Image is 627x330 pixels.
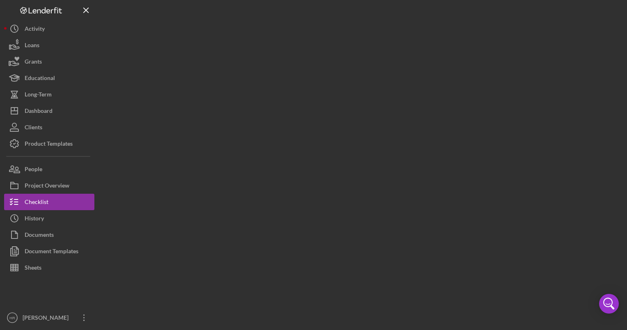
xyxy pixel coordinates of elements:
[4,21,94,37] button: Activity
[25,86,52,105] div: Long-Term
[4,210,94,227] button: History
[25,210,44,229] div: History
[4,103,94,119] button: Dashboard
[4,119,94,135] button: Clients
[4,243,94,259] button: Document Templates
[4,135,94,152] button: Product Templates
[4,177,94,194] button: Project Overview
[25,53,42,72] div: Grants
[21,309,74,328] div: [PERSON_NAME]
[25,227,54,245] div: Documents
[25,37,39,55] div: Loans
[9,316,15,320] text: HR
[4,70,94,86] button: Educational
[25,194,48,212] div: Checklist
[25,243,78,261] div: Document Templates
[599,294,619,314] div: Open Intercom Messenger
[25,103,53,121] div: Dashboard
[4,53,94,70] button: Grants
[4,227,94,243] button: Documents
[4,37,94,53] button: Loans
[4,194,94,210] button: Checklist
[25,70,55,88] div: Educational
[25,177,69,196] div: Project Overview
[25,21,45,39] div: Activity
[4,259,94,276] button: Sheets
[25,259,41,278] div: Sheets
[4,161,94,177] button: People
[4,309,94,326] button: HR[PERSON_NAME]
[25,135,73,154] div: Product Templates
[25,161,42,179] div: People
[25,119,42,137] div: Clients
[4,86,94,103] button: Long-Term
